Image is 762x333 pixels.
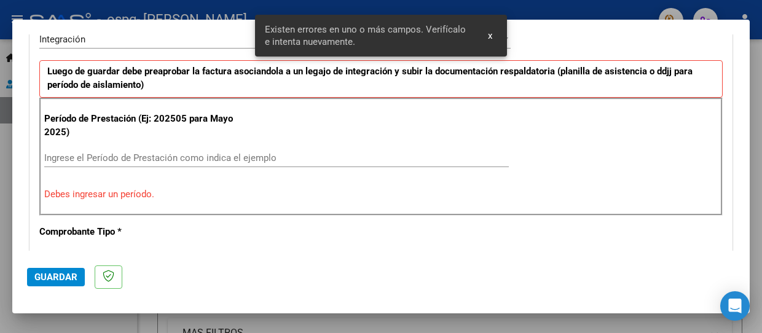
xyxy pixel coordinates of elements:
button: x [478,25,502,47]
strong: Luego de guardar debe preaprobar la factura asociandola a un legajo de integración y subir la doc... [47,66,693,91]
span: Existen errores en uno o más campos. Verifícalo e intenta nuevamente. [265,23,473,48]
div: Open Intercom Messenger [720,291,750,321]
span: x [488,30,492,41]
button: Guardar [27,268,85,286]
p: Comprobante Tipo * [39,225,245,239]
span: Guardar [34,272,77,283]
span: Integración [39,34,85,45]
p: Período de Prestación (Ej: 202505 para Mayo 2025) [44,112,246,139]
p: Debes ingresar un período. [44,187,718,202]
